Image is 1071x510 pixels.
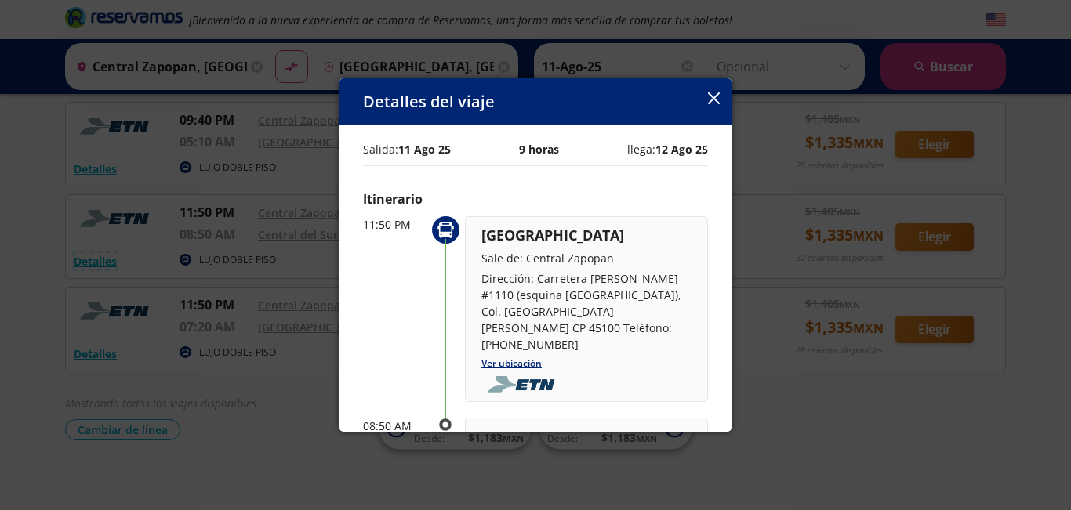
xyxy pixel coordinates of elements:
p: Itinerario [363,190,708,208]
b: 12 Ago 25 [655,142,708,157]
a: Ver ubicación [481,356,542,370]
p: Sale de: Central Zapopan [481,250,692,266]
p: 08:50 AM [363,418,426,434]
p: 9 horas [519,141,559,157]
p: llega: [627,141,708,157]
p: Salida: [363,141,451,157]
p: 11:50 PM [363,216,426,233]
b: 11 Ago 25 [398,142,451,157]
p: Detalles del viaje [363,90,495,114]
img: foobar2.png [481,376,565,393]
p: [GEOGRAPHIC_DATA] [481,426,692,447]
p: [GEOGRAPHIC_DATA] [481,225,692,246]
p: Dirección: Carretera [PERSON_NAME] #1110 (esquina [GEOGRAPHIC_DATA]), Col. [GEOGRAPHIC_DATA][PERS... [481,270,692,353]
